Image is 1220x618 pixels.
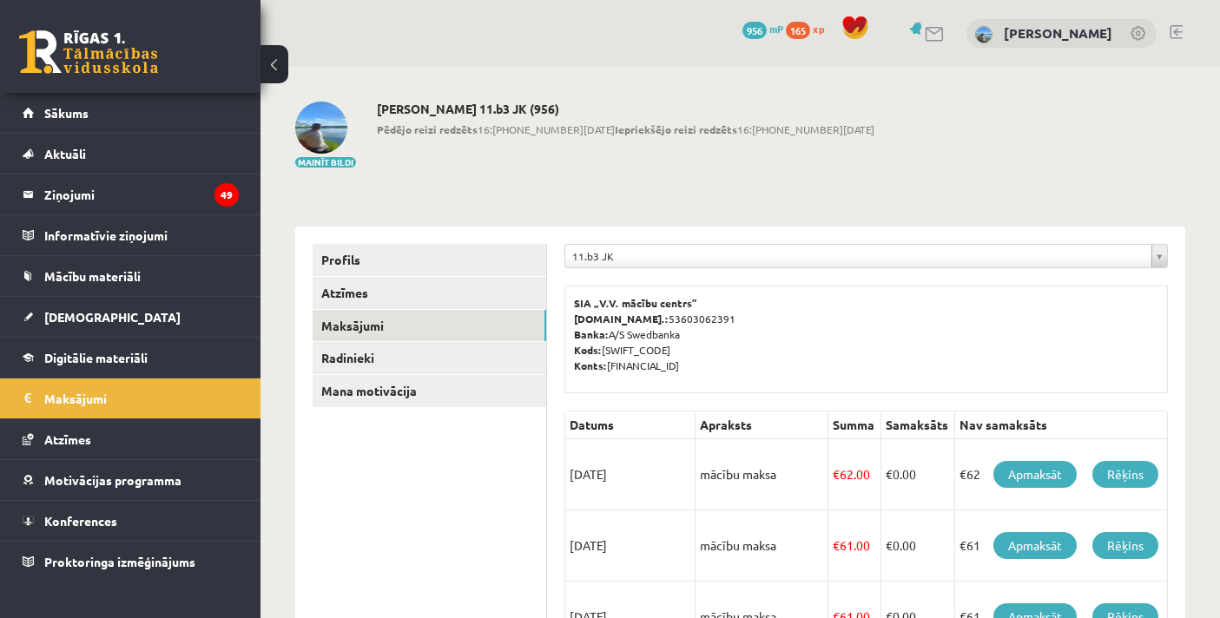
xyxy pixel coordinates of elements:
td: 62.00 [828,439,880,510]
p: 53603062391 A/S Swedbanka [SWIFT_CODE] [FINANCIAL_ID] [574,295,1158,373]
a: Apmaksāt [993,461,1077,488]
legend: Ziņojumi [44,174,239,214]
a: Profils [313,244,546,276]
span: Proktoringa izmēģinājums [44,554,195,569]
span: xp [813,22,824,36]
span: 11.b3 JK [572,245,1144,267]
span: € [833,466,840,482]
a: Maksājumi [23,378,239,418]
td: [DATE] [565,510,696,582]
span: Digitālie materiāli [44,350,148,365]
td: €61 [954,510,1167,582]
a: Konferences [23,501,239,541]
span: Atzīmes [44,431,91,447]
th: Samaksāts [880,411,954,439]
b: Iepriekšējo reizi redzēts [615,122,737,136]
td: [DATE] [565,439,696,510]
span: Konferences [44,513,117,529]
a: 956 mP [742,22,783,36]
span: € [886,537,893,553]
span: € [833,537,840,553]
b: Banka: [574,327,609,341]
span: mP [769,22,783,36]
a: Informatīvie ziņojumi [23,215,239,255]
img: Rūdolfs Priede [295,102,347,154]
a: Ziņojumi49 [23,174,239,214]
th: Apraksts [696,411,828,439]
a: Sākums [23,93,239,133]
a: [PERSON_NAME] [1004,24,1112,42]
th: Summa [828,411,880,439]
a: Mana motivācija [313,375,546,407]
span: Sākums [44,105,89,121]
th: Nav samaksāts [954,411,1167,439]
img: Rūdolfs Priede [975,26,992,43]
td: 0.00 [880,510,954,582]
b: Pēdējo reizi redzēts [377,122,478,136]
td: 0.00 [880,439,954,510]
a: Atzīmes [313,277,546,309]
span: Aktuāli [44,146,86,161]
a: [DEMOGRAPHIC_DATA] [23,297,239,337]
a: Motivācijas programma [23,460,239,500]
legend: Maksājumi [44,378,239,418]
span: [DEMOGRAPHIC_DATA] [44,309,181,325]
a: Rēķins [1092,461,1158,488]
a: Maksājumi [313,310,546,342]
b: SIA „V.V. mācību centrs” [574,296,698,310]
a: 165 xp [786,22,833,36]
h2: [PERSON_NAME] 11.b3 JK (956) [377,102,874,116]
b: Konts: [574,358,607,372]
a: Radinieki [313,342,546,374]
th: Datums [565,411,696,439]
span: 956 [742,22,767,39]
td: €62 [954,439,1167,510]
span: 165 [786,22,810,39]
td: 61.00 [828,510,880,582]
legend: Informatīvie ziņojumi [44,215,239,255]
a: Apmaksāt [993,532,1077,559]
a: 11.b3 JK [565,245,1167,267]
a: Rīgas 1. Tālmācības vidusskola [19,30,158,74]
span: 16:[PHONE_NUMBER][DATE] 16:[PHONE_NUMBER][DATE] [377,122,874,137]
a: Atzīmes [23,419,239,459]
span: Mācību materiāli [44,268,141,284]
button: Mainīt bildi [295,157,356,168]
a: Rēķins [1092,532,1158,559]
a: Mācību materiāli [23,256,239,296]
a: Aktuāli [23,134,239,174]
td: mācību maksa [696,510,828,582]
a: Digitālie materiāli [23,338,239,378]
b: Kods: [574,343,602,357]
b: [DOMAIN_NAME].: [574,312,669,325]
span: € [886,466,893,482]
span: Motivācijas programma [44,472,181,488]
i: 49 [214,183,239,207]
a: Proktoringa izmēģinājums [23,542,239,582]
td: mācību maksa [696,439,828,510]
